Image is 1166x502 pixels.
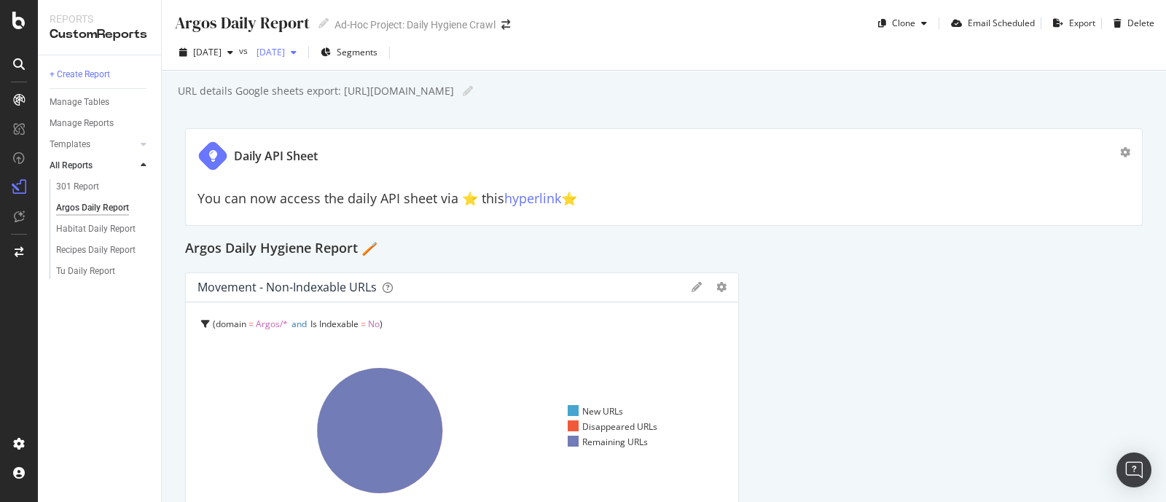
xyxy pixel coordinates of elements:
[716,282,727,292] div: gear
[50,95,109,110] div: Manage Tables
[50,67,151,82] a: + Create Report
[50,67,110,82] div: + Create Report
[315,41,383,64] button: Segments
[368,318,380,330] span: No
[1069,17,1095,29] div: Export
[56,179,151,195] a: 301 Report
[50,158,93,173] div: All Reports
[361,318,366,330] span: =
[1127,17,1154,29] div: Delete
[334,17,496,32] div: Ad-Hoc Project: Daily Hygiene Crawl
[56,200,129,216] div: Argos Daily Report
[185,128,1143,226] div: Daily API SheetYou can now access the daily API sheet via ⭐️ thishyperlink⭐️
[56,264,115,279] div: Tu Daily Report
[56,200,151,216] a: Argos Daily Report
[1108,12,1154,35] button: Delete
[568,436,648,448] div: Remaining URLs
[945,12,1035,35] button: Email Scheduled
[50,116,151,131] a: Manage Reports
[56,243,151,258] a: Recipes Daily Report
[568,405,623,417] div: New URLs
[56,264,151,279] a: Tu Daily Report
[239,44,251,57] span: vs
[892,17,915,29] div: Clone
[1120,147,1130,157] div: gear
[256,318,288,330] span: Argos/*
[251,41,302,64] button: [DATE]
[216,318,246,330] span: domain
[173,41,239,64] button: [DATE]
[568,420,657,433] div: Disappeared URLs
[50,137,136,152] a: Templates
[197,192,1130,206] h2: You can now access the daily API sheet via ⭐️ this ⭐️
[50,116,114,131] div: Manage Reports
[197,280,377,294] div: Movement - non-indexable URLs
[176,84,454,98] div: URL details Google sheets export: [URL][DOMAIN_NAME]
[185,238,377,261] h2: Argos Daily Hygiene Report 🪥
[337,46,377,58] span: Segments
[193,46,222,58] span: 2025 Sep. 21st
[249,318,254,330] span: =
[501,20,510,30] div: arrow-right-arrow-left
[50,137,90,152] div: Templates
[50,26,149,43] div: CustomReports
[251,46,285,58] span: 2025 Aug. 24th
[56,179,99,195] div: 301 Report
[310,318,359,330] span: Is Indexable
[318,18,329,28] i: Edit report name
[56,221,136,237] div: Habitat Daily Report
[234,148,318,165] div: Daily API Sheet
[50,95,151,110] a: Manage Tables
[1116,452,1151,487] div: Open Intercom Messenger
[50,158,136,173] a: All Reports
[1047,12,1095,35] button: Export
[56,221,151,237] a: Habitat Daily Report
[50,12,149,26] div: Reports
[56,243,136,258] div: Recipes Daily Report
[968,17,1035,29] div: Email Scheduled
[185,238,1143,261] div: Argos Daily Hygiene Report 🪥
[173,12,310,34] div: Argos Daily Report
[463,86,473,96] i: Edit report name
[504,189,561,207] a: hyperlink
[872,12,933,35] button: Clone
[291,318,307,330] span: and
